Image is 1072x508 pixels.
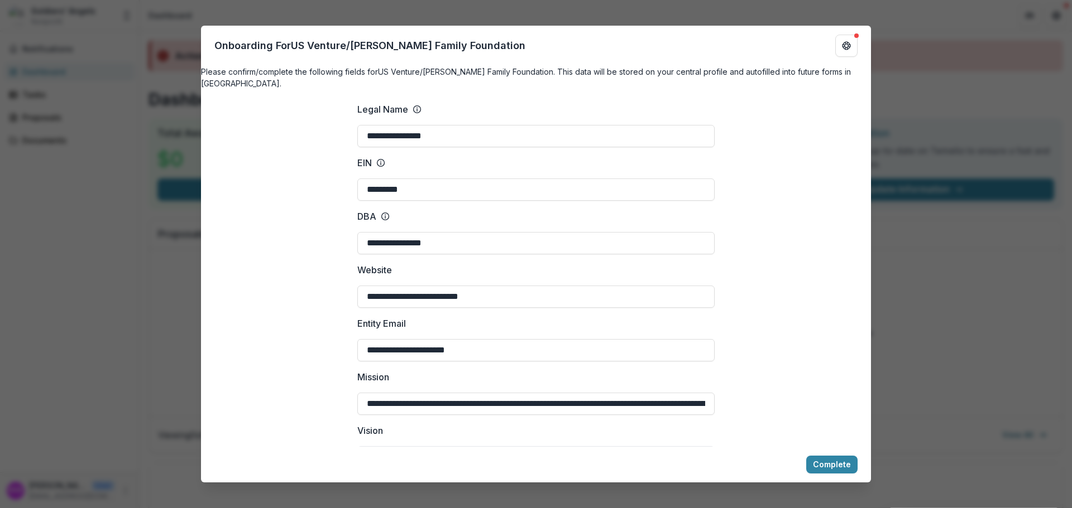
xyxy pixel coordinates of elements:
[357,210,376,223] p: DBA
[357,424,383,437] p: Vision
[357,370,389,384] p: Mission
[214,38,525,53] p: Onboarding For US Venture/[PERSON_NAME] Family Foundation
[835,35,858,57] button: Get Help
[806,456,858,473] button: Complete
[357,156,372,170] p: EIN
[357,263,392,277] p: Website
[357,103,408,116] p: Legal Name
[357,317,406,330] p: Entity Email
[201,66,871,89] h4: Please confirm/complete the following fields for US Venture/[PERSON_NAME] Family Foundation . Thi...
